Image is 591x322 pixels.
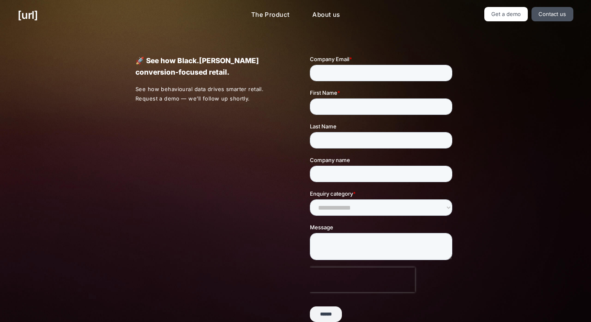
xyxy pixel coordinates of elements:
[18,7,38,23] a: [URL]
[135,84,282,103] p: See how behavioural data drives smarter retail. Request a demo — we’ll follow up shortly.
[306,7,346,23] a: About us
[245,7,296,23] a: The Product
[484,7,528,21] a: Get a demo
[531,7,573,21] a: Contact us
[135,55,281,78] p: 🚀 See how Black.[PERSON_NAME] conversion-focused retail.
